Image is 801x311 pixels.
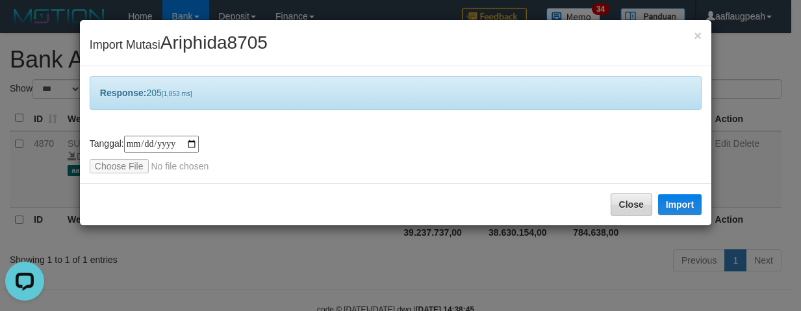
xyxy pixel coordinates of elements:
button: Close [611,193,652,216]
span: Ariphida8705 [160,32,268,53]
b: Response: [100,88,147,98]
div: Tanggal: [90,136,702,173]
button: Close [694,29,702,42]
span: Import Mutasi [90,38,268,51]
span: × [694,28,702,43]
span: [1,853 ms] [162,90,192,97]
button: Import [658,194,702,215]
div: 205 [90,76,702,110]
button: Open LiveChat chat widget [5,5,44,44]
